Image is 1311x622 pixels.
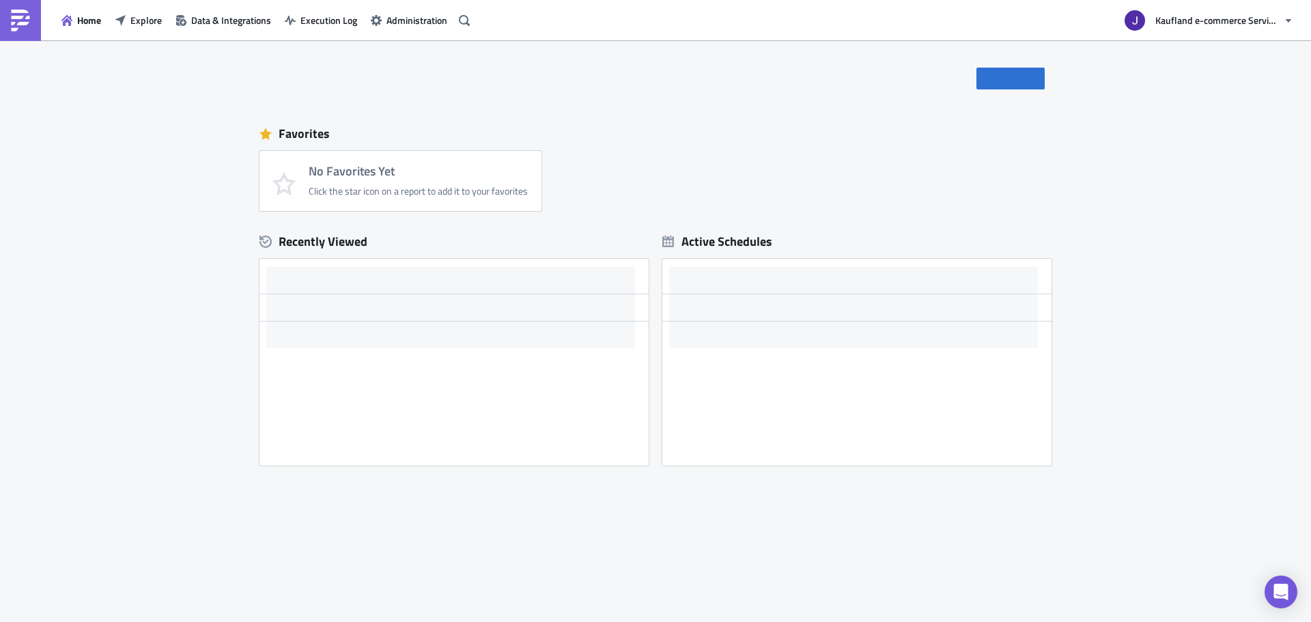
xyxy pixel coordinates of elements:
[1155,13,1278,27] span: Kaufland e-commerce Services GmbH & Co. KG
[169,10,278,31] button: Data & Integrations
[386,13,447,27] span: Administration
[1123,9,1146,32] img: Avatar
[191,13,271,27] span: Data & Integrations
[364,10,454,31] button: Administration
[278,10,364,31] button: Execution Log
[259,124,1052,144] div: Favorites
[10,10,31,31] img: PushMetrics
[108,10,169,31] button: Explore
[1116,5,1301,36] button: Kaufland e-commerce Services GmbH & Co. KG
[662,234,772,249] div: Active Schedules
[1265,576,1297,608] div: Open Intercom Messenger
[300,13,357,27] span: Execution Log
[77,13,101,27] span: Home
[259,231,649,252] div: Recently Viewed
[309,185,528,197] div: Click the star icon on a report to add it to your favorites
[130,13,162,27] span: Explore
[309,165,528,178] h4: No Favorites Yet
[55,10,108,31] button: Home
